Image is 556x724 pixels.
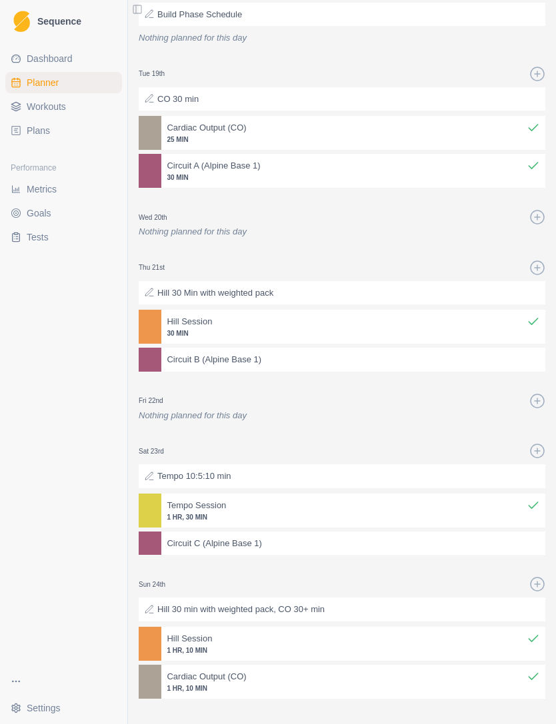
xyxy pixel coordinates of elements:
p: Hill 30 min with weighted pack, CO 30+ min [157,603,325,616]
p: Sat 23rd [139,446,179,456]
p: Nothing planned for this day [139,31,545,45]
p: Thu 21st [139,262,179,272]
p: CO 30 min [157,93,199,106]
p: Circuit A (Alpine Base 1) [167,159,260,173]
p: Wed 20th [139,212,179,222]
p: Nothing planned for this day [139,225,545,238]
p: Tempo 10:5:10 min [157,470,231,483]
span: Goals [27,206,51,220]
p: Fri 22nd [139,396,179,406]
p: Cardiac Output (CO) [167,121,246,135]
button: Settings [5,697,122,719]
span: Sequence [37,17,81,26]
span: Dashboard [27,52,73,65]
a: Tests [5,226,122,248]
a: Workouts [5,96,122,117]
span: Tests [27,230,49,244]
a: Goals [5,202,122,224]
div: Performance [5,157,122,179]
p: 25 MIN [167,135,540,145]
a: LogoSequence [5,5,122,37]
p: Circuit C (Alpine Base 1) [167,537,261,550]
span: Plans [27,124,50,137]
p: Tue 19th [139,69,179,79]
a: Metrics [5,179,122,200]
p: 30 MIN [167,173,540,182]
span: Metrics [27,182,57,196]
p: 1 HR, 10 MIN [167,645,540,655]
p: Tempo Session [167,499,226,512]
p: 1 HR, 30 MIN [167,512,540,522]
a: Planner [5,72,122,93]
p: 30 MIN [167,328,540,338]
p: Circuit B (Alpine Base 1) [167,353,261,366]
p: Cardiac Output (CO) [167,670,246,683]
p: 1 HR, 10 MIN [167,683,540,693]
img: Logo [13,11,30,33]
p: Hill 30 Min with weighted pack [157,286,273,300]
span: Workouts [27,100,66,113]
a: Plans [5,120,122,141]
a: Dashboard [5,48,122,69]
p: Hill Session [167,632,212,645]
p: Build Phase Schedule [157,8,242,21]
p: Nothing planned for this day [139,409,545,422]
span: Planner [27,76,59,89]
p: Sun 24th [139,579,179,589]
p: Hill Session [167,315,212,328]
